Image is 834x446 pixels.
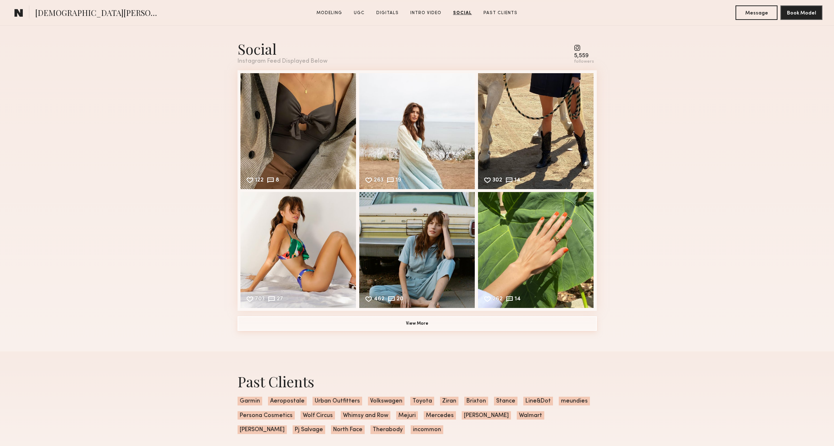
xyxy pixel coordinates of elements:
div: 14 [515,296,521,303]
div: 8 [276,178,279,184]
a: UGC [351,10,368,16]
div: Past Clients [238,372,597,391]
a: Modeling [314,10,345,16]
a: Intro Video [407,10,444,16]
a: Book Model [780,9,822,16]
span: Volkswagen [368,397,405,405]
span: [DEMOGRAPHIC_DATA][PERSON_NAME] [35,7,160,20]
div: 263 [374,178,384,184]
div: Social [238,39,327,58]
span: Wolf Circus [301,411,335,420]
span: [PERSON_NAME] [238,425,287,434]
span: Mejuri [396,411,418,420]
div: 14 [514,178,520,184]
a: Digitals [373,10,402,16]
span: Urban Outfitters [313,397,362,405]
div: 20 [397,296,403,303]
span: Persona Cosmetics [238,411,295,420]
div: 5,559 [574,53,594,59]
a: Past Clients [481,10,520,16]
div: 462 [374,296,385,303]
span: Aeropostale [268,397,307,405]
div: 27 [277,296,283,303]
div: Instagram Feed Displayed Below [238,58,327,64]
span: Mercedes [424,411,456,420]
button: View More [238,316,597,331]
span: Stance [494,397,517,405]
div: 19 [395,178,401,184]
div: 122 [255,178,264,184]
span: Walmart [517,411,544,420]
span: Therabody [370,425,405,434]
span: meundies [559,397,590,405]
span: Ziran [440,397,458,405]
div: 703 [255,296,265,303]
span: Pj Salvage [293,425,325,434]
span: Garmin [238,397,262,405]
span: [PERSON_NAME] [462,411,511,420]
span: Toyota [410,397,434,405]
div: 302 [493,178,502,184]
a: Social [450,10,475,16]
span: Whimsy and Row [341,411,390,420]
div: 262 [493,296,503,303]
span: incommon [411,425,443,434]
span: Line&Dot [523,397,553,405]
span: North Face [331,425,365,434]
span: Brixton [464,397,488,405]
div: followers [574,59,594,64]
button: Book Model [780,5,822,20]
button: Message [735,5,778,20]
